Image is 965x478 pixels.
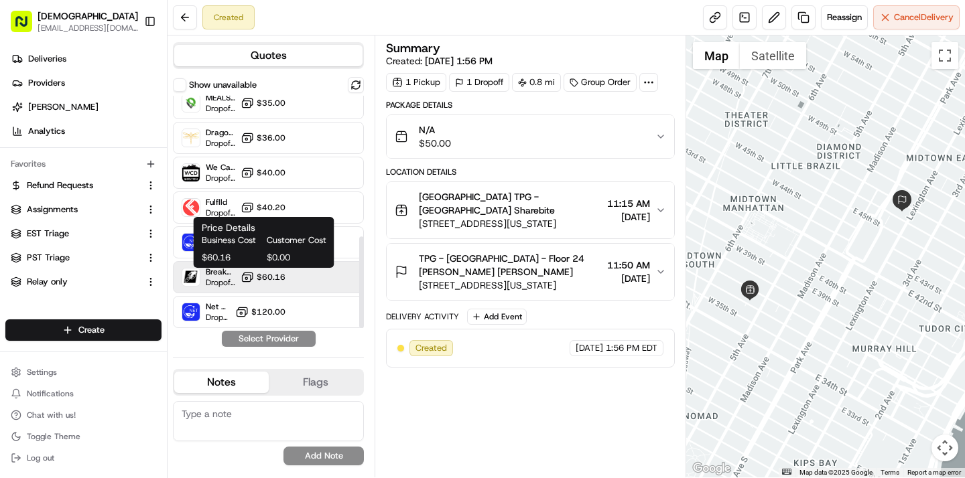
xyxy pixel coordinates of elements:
span: $36.00 [257,133,285,143]
button: Add Event [467,309,527,325]
img: Nash [13,13,40,40]
span: MEALS NOW [206,92,235,103]
span: Log out [27,453,54,463]
span: Map data ©2025 Google [799,469,873,476]
span: Toggle Theme [27,431,80,442]
button: [EMAIL_ADDRESS][DOMAIN_NAME] [38,23,138,33]
span: $120.00 [251,307,285,317]
a: Relay only [11,276,140,288]
a: Deliveries [5,48,167,70]
span: [DATE] [607,272,650,285]
a: 📗Knowledge Base [8,258,108,282]
a: 💻API Documentation [108,258,220,282]
span: [DATE] [576,342,603,354]
span: Created [415,342,447,354]
span: Providers [28,77,65,89]
button: See all [208,171,244,187]
button: Notes [174,372,269,393]
span: Dropoff ETA - [206,138,235,149]
button: [DEMOGRAPHIC_DATA][EMAIL_ADDRESS][DOMAIN_NAME] [5,5,139,37]
button: Assignments [5,199,162,220]
button: [DEMOGRAPHIC_DATA] [38,9,138,23]
button: Flags [269,372,363,393]
p: Welcome 👋 [13,54,244,75]
div: Group Order [564,73,637,92]
span: Dropoff ETA - [206,277,235,288]
button: $36.00 [241,131,285,145]
span: Created: [386,54,493,68]
img: Fulflld [182,199,200,216]
button: Start new chat [228,132,244,148]
span: Knowledge Base [27,263,103,276]
span: Dropoff ETA - [206,103,235,114]
button: $60.16 [241,270,285,284]
a: Powered byPylon [94,295,162,306]
h1: Price Details [202,221,326,234]
input: Clear [35,86,221,100]
span: Refund Requests [27,179,93,191]
span: $50.00 [419,137,451,150]
span: Fulflld [206,197,235,208]
img: We Can Deliver Boston [182,164,200,181]
button: Chat with us! [5,406,162,424]
span: EST Triage [27,228,69,240]
span: Chat with us! [27,410,76,420]
span: Dropoff ETA - [206,208,235,218]
span: $40.20 [257,202,285,213]
div: Location Details [386,167,674,177]
button: Keyboard shortcuts [782,469,791,475]
img: Google [690,460,734,477]
div: Favorites [5,153,162,175]
span: N/A [419,123,451,137]
span: 11:50 AM [607,258,650,272]
div: 1 Dropoff [449,73,509,92]
button: [GEOGRAPHIC_DATA] TPG - [GEOGRAPHIC_DATA] Sharebite[STREET_ADDRESS][US_STATE]11:15 AM[DATE] [387,182,673,238]
button: Create [5,319,162,341]
span: $0.00 [267,252,326,264]
button: Log out [5,449,162,467]
img: MEALS NOW [182,94,200,112]
span: Create [78,324,105,336]
div: 1 Pickup [386,73,446,92]
span: Reassign [827,11,862,23]
span: Notifications [27,388,74,399]
a: Open this area in Google Maps (opens a new window) [690,460,734,477]
div: Delivery Activity [386,311,459,322]
button: Show street map [693,42,740,69]
a: Analytics [5,121,167,142]
span: Dropoff ETA - [206,312,230,323]
span: $60.16 [202,252,261,264]
span: API Documentation [127,263,215,276]
span: Settings [27,367,57,378]
div: We're available if you need us! [60,141,184,152]
span: [STREET_ADDRESS][US_STATE] [419,278,601,292]
img: Dragonfly (Catering Onfleet) [182,129,200,147]
span: We Can Deliver [GEOGRAPHIC_DATA] [206,162,235,173]
div: 💻 [113,264,124,275]
img: 8571987876998_91fb9ceb93ad5c398215_72.jpg [28,128,52,152]
span: Breakaway Courier (Bikes - hourly) [206,266,235,277]
a: Terms (opens in new tab) [881,469,899,476]
button: Relay only [5,271,162,293]
span: PST Triage [27,252,70,264]
span: $40.00 [257,167,285,178]
a: PST Triage [11,252,140,264]
span: [DATE] [119,208,146,218]
button: Settings [5,363,162,382]
a: Assignments [11,204,140,216]
button: Toggle Theme [5,427,162,446]
span: Dragonfly (Catering Onfleet) [206,127,235,138]
img: 1736555255976-a54dd68f-1ca7-489b-9aae-adbdc363a1c4 [27,208,38,219]
span: Deliveries [28,53,66,65]
button: N/A$50.00 [387,115,673,158]
button: Quotes [174,45,363,66]
span: [DATE] [607,210,650,224]
span: Relay only [27,276,68,288]
span: [PERSON_NAME] [28,101,99,113]
a: EST Triage [11,228,140,240]
img: Net Zero (Sharebite E-Bike) [182,303,200,321]
span: Analytics [28,125,65,137]
div: 0.8 mi [512,73,561,92]
span: 11:15 AM [607,197,650,210]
